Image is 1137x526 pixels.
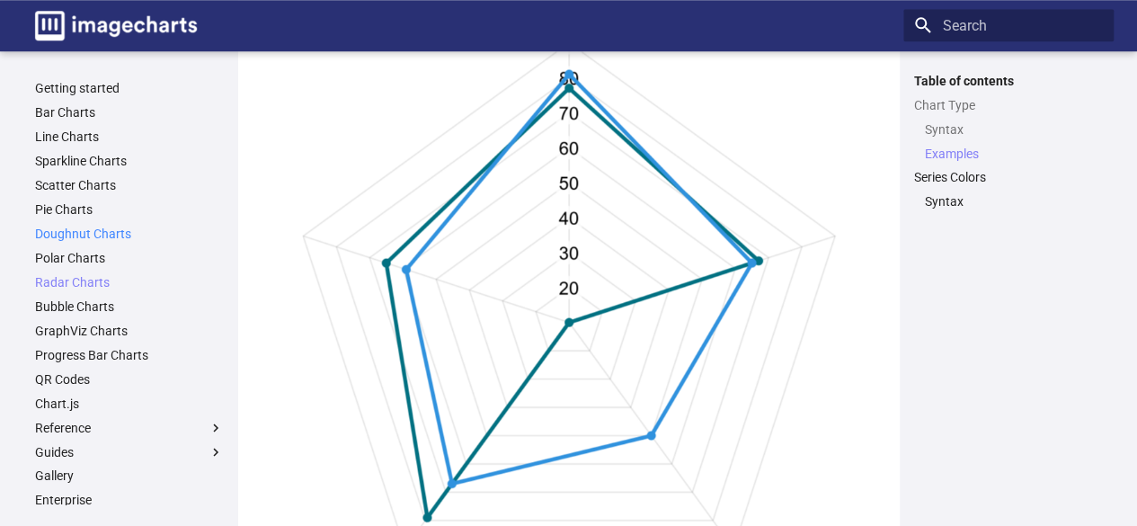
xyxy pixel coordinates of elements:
nav: Table of contents [903,73,1114,210]
a: Getting started [35,80,224,96]
a: Syntax [925,193,1103,210]
a: Radar Charts [35,274,224,290]
a: Bubble Charts [35,299,224,315]
a: Sparkline Charts [35,153,224,169]
a: Scatter Charts [35,177,224,193]
a: Bar Charts [35,104,224,120]
a: GraphViz Charts [35,323,224,339]
a: Line Charts [35,129,224,145]
a: Gallery [35,468,224,484]
a: Chart Type [914,97,1103,113]
a: Examples [925,146,1103,162]
a: Pie Charts [35,201,224,218]
a: Series Colors [914,169,1103,185]
img: logo [35,11,197,40]
a: Syntax [925,121,1103,138]
nav: Series Colors [914,193,1103,210]
a: Enterprise [35,492,224,508]
a: Progress Bar Charts [35,347,224,363]
a: Polar Charts [35,250,224,266]
label: Reference [35,420,224,436]
label: Table of contents [903,73,1114,89]
input: Search [903,9,1114,41]
a: Doughnut Charts [35,226,224,242]
a: Image-Charts documentation [28,4,204,48]
nav: Chart Type [914,121,1103,162]
label: Guides [35,444,224,460]
a: Chart.js [35,396,224,412]
a: QR Codes [35,371,224,388]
